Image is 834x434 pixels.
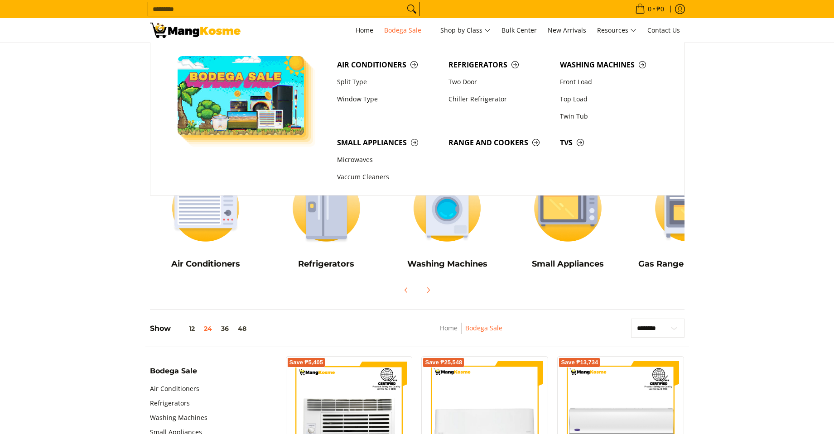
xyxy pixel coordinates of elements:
a: Vaccum Cleaners [333,169,444,186]
button: Next [418,280,438,300]
a: Home [440,324,458,332]
a: Split Type [333,73,444,91]
a: Washing Machines Washing Machines [391,166,503,276]
span: Home [356,26,373,34]
span: Refrigerators [448,59,551,71]
img: Small Appliances [512,166,624,250]
nav: Breadcrumbs [380,323,563,343]
img: Refrigerators [270,166,382,250]
img: Air Conditioners [150,166,262,250]
a: Resources [593,18,641,43]
span: Save ₱13,734 [561,360,598,365]
a: Shop by Class [436,18,495,43]
a: Small Appliances Small Appliances [512,166,624,276]
span: Bodega Sale [150,367,197,375]
span: Save ₱5,405 [289,360,323,365]
span: Small Appliances [337,137,439,148]
button: 48 [233,325,251,332]
a: Air Conditioners Air Conditioners [150,166,262,276]
span: 0 [646,6,653,12]
span: Air Conditioners [337,59,439,71]
button: Search [405,2,419,16]
span: • [632,4,667,14]
button: 36 [217,325,233,332]
a: Top Load [555,91,667,108]
span: Save ₱25,548 [425,360,462,365]
a: Two Door [444,73,555,91]
a: Air Conditioners [333,56,444,73]
span: Range and Cookers [448,137,551,148]
nav: Main Menu [250,18,685,43]
a: Cookers Gas Range and Cookers [633,166,745,276]
a: Refrigerators [150,396,190,410]
span: TVs [560,137,662,148]
span: New Arrivals [548,26,586,34]
img: Bodega Sale l Mang Kosme: Cost-Efficient &amp; Quality Home Appliances [150,23,241,38]
a: Washing Machines [150,410,207,425]
a: Bodega Sale [465,324,502,332]
h5: Gas Range and Cookers [633,259,745,269]
h5: Show [150,324,251,333]
span: Bulk Center [501,26,537,34]
a: Front Load [555,73,667,91]
a: Bulk Center [497,18,541,43]
a: Home [351,18,378,43]
img: Bodega Sale [178,56,304,135]
a: Window Type [333,91,444,108]
a: TVs [555,134,667,151]
a: Twin Tub [555,108,667,125]
a: Chiller Refrigerator [444,91,555,108]
a: Small Appliances [333,134,444,151]
span: ₱0 [655,6,665,12]
img: Cookers [633,166,745,250]
a: Range and Cookers [444,134,555,151]
button: Previous [396,280,416,300]
button: 24 [199,325,217,332]
h5: Air Conditioners [150,259,262,269]
a: Contact Us [643,18,685,43]
a: Air Conditioners [150,382,199,396]
span: Washing Machines [560,59,662,71]
button: 12 [171,325,199,332]
h5: Small Appliances [512,259,624,269]
a: Bodega Sale [380,18,434,43]
a: New Arrivals [543,18,591,43]
a: Refrigerators [444,56,555,73]
a: Microwaves [333,152,444,169]
span: Shop by Class [440,25,491,36]
h5: Washing Machines [391,259,503,269]
span: Bodega Sale [384,25,429,36]
a: Refrigerators Refrigerators [270,166,382,276]
img: Washing Machines [391,166,503,250]
summary: Open [150,367,197,382]
span: Resources [597,25,636,36]
a: Washing Machines [555,56,667,73]
span: Contact Us [647,26,680,34]
h5: Refrigerators [270,259,382,269]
